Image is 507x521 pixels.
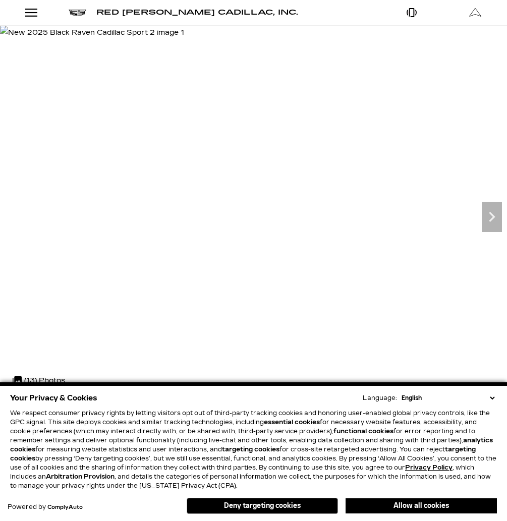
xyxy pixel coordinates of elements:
[10,391,97,405] span: Your Privacy & Cookies
[10,409,497,490] p: We respect consumer privacy rights by letting visitors opt out of third-party tracking cookies an...
[47,504,83,510] a: ComplyAuto
[346,498,497,513] button: Allow all cookies
[482,202,502,232] div: Next
[69,9,86,16] a: Cadillac logo
[46,473,115,480] strong: Arbitration Provision
[8,504,83,510] div: Powered by
[264,419,320,426] strong: essential cookies
[405,464,453,471] a: Privacy Policy
[222,446,279,453] strong: targeting cookies
[333,428,393,435] strong: functional cookies
[363,395,397,401] div: Language:
[187,498,338,514] button: Deny targeting cookies
[399,393,497,402] select: Language Select
[96,9,298,16] a: Red [PERSON_NAME] Cadillac, Inc.
[96,8,298,17] span: Red [PERSON_NAME] Cadillac, Inc.
[69,10,86,16] img: Cadillac logo
[8,369,70,393] div: (13) Photos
